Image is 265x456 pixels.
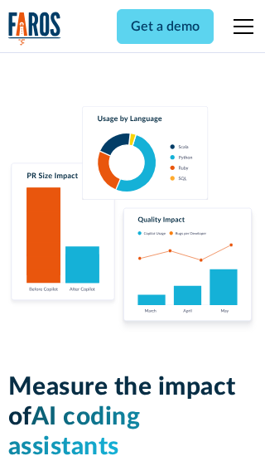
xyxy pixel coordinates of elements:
[8,12,61,46] img: Logo of the analytics and reporting company Faros.
[224,7,257,46] div: menu
[117,9,214,44] a: Get a demo
[8,106,258,332] img: Charts tracking GitHub Copilot's usage and impact on velocity and quality
[8,12,61,46] a: home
